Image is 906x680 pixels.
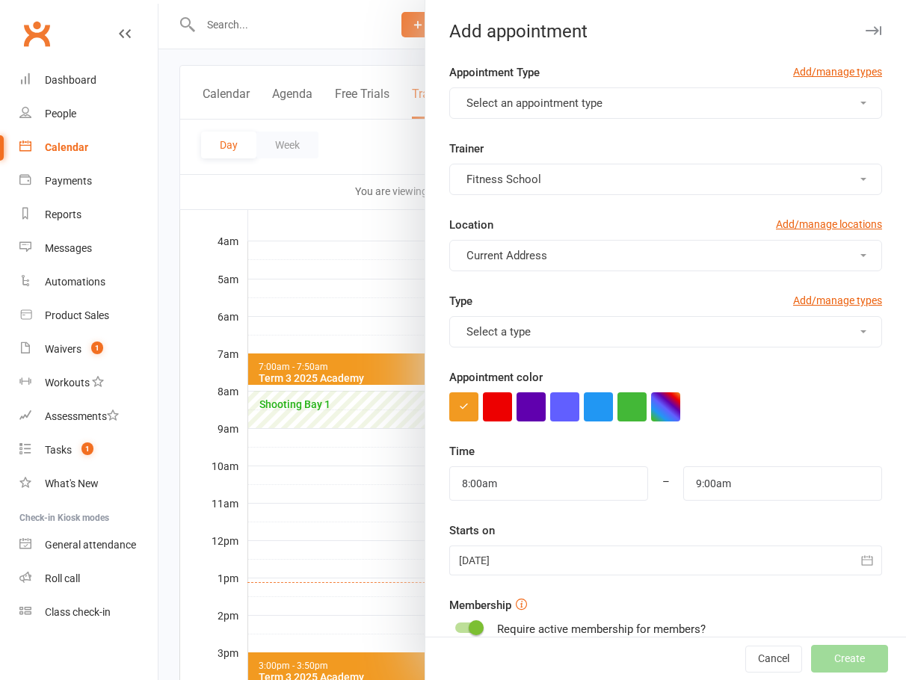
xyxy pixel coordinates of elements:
[19,433,158,467] a: Tasks 1
[19,265,158,299] a: Automations
[449,522,495,540] label: Starts on
[19,97,158,131] a: People
[793,64,882,80] a: Add/manage types
[793,292,882,309] a: Add/manage types
[466,325,531,339] span: Select a type
[19,164,158,198] a: Payments
[19,596,158,629] a: Class kiosk mode
[466,96,603,110] span: Select an appointment type
[19,64,158,97] a: Dashboard
[45,477,99,489] div: What's New
[45,242,92,254] div: Messages
[45,208,81,220] div: Reports
[466,249,547,262] span: Current Address
[45,606,111,618] div: Class check-in
[466,173,541,186] span: Fitness School
[45,74,96,86] div: Dashboard
[45,377,90,389] div: Workouts
[449,64,540,81] label: Appointment Type
[19,467,158,501] a: What's New
[497,620,706,638] div: Require active membership for members?
[19,528,158,562] a: General attendance kiosk mode
[449,140,484,158] label: Trainer
[19,131,158,164] a: Calendar
[19,299,158,333] a: Product Sales
[449,292,472,310] label: Type
[45,343,81,355] div: Waivers
[449,87,882,119] button: Select an appointment type
[449,240,882,271] button: Current Address
[45,276,105,288] div: Automations
[19,232,158,265] a: Messages
[449,316,882,347] button: Select a type
[45,572,80,584] div: Roll call
[45,309,109,321] div: Product Sales
[19,333,158,366] a: Waivers 1
[45,539,136,551] div: General attendance
[449,596,511,614] label: Membership
[45,175,92,187] div: Payments
[45,444,72,456] div: Tasks
[449,442,475,460] label: Time
[19,562,158,596] a: Roll call
[449,368,543,386] label: Appointment color
[449,216,493,234] label: Location
[45,410,119,422] div: Assessments
[45,108,76,120] div: People
[19,198,158,232] a: Reports
[91,341,103,354] span: 1
[647,466,684,501] div: –
[776,216,882,232] a: Add/manage locations
[19,366,158,400] a: Workouts
[425,21,906,42] div: Add appointment
[81,442,93,455] span: 1
[449,164,882,195] button: Fitness School
[19,400,158,433] a: Assessments
[45,141,88,153] div: Calendar
[18,15,55,52] a: Clubworx
[745,646,802,673] button: Cancel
